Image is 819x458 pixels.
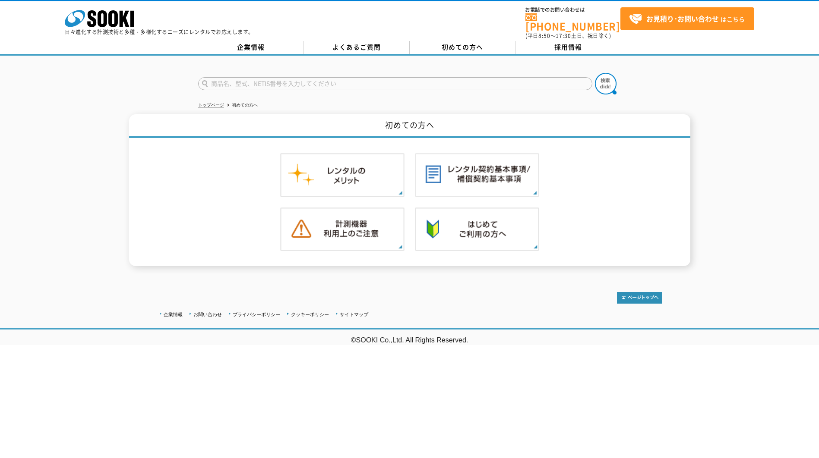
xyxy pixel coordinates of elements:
[225,101,258,110] li: 初めての方へ
[193,312,222,317] a: お問い合わせ
[410,41,515,54] a: 初めての方へ
[340,312,368,317] a: サイトマップ
[525,13,620,31] a: [PHONE_NUMBER]
[620,7,754,30] a: お見積り･お問い合わせはこちら
[304,41,410,54] a: よくあるご質問
[198,103,224,107] a: トップページ
[280,153,405,197] img: レンタルのメリット
[525,32,611,40] span: (平日 ～ 土日、祝日除く)
[280,207,405,251] img: 計測機器ご利用上のご注意
[291,312,329,317] a: クッキーポリシー
[415,153,539,197] img: レンタル契約基本事項／補償契約基本事項
[65,29,254,35] p: 日々進化する計測技術と多種・多様化するニーズにレンタルでお応えします。
[233,312,280,317] a: プライバシーポリシー
[595,73,617,94] img: btn_search.png
[538,32,550,40] span: 8:50
[198,41,304,54] a: 企業情報
[129,114,690,138] h1: 初めての方へ
[515,41,621,54] a: 採用情報
[646,13,719,24] strong: お見積り･お問い合わせ
[164,312,183,317] a: 企業情報
[198,77,592,90] input: 商品名、型式、NETIS番号を入力してください
[617,292,662,304] img: トップページへ
[556,32,571,40] span: 17:30
[629,13,745,25] span: はこちら
[525,7,620,13] span: お電話でのお問い合わせは
[442,42,483,52] span: 初めての方へ
[415,207,539,251] img: 初めての方へ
